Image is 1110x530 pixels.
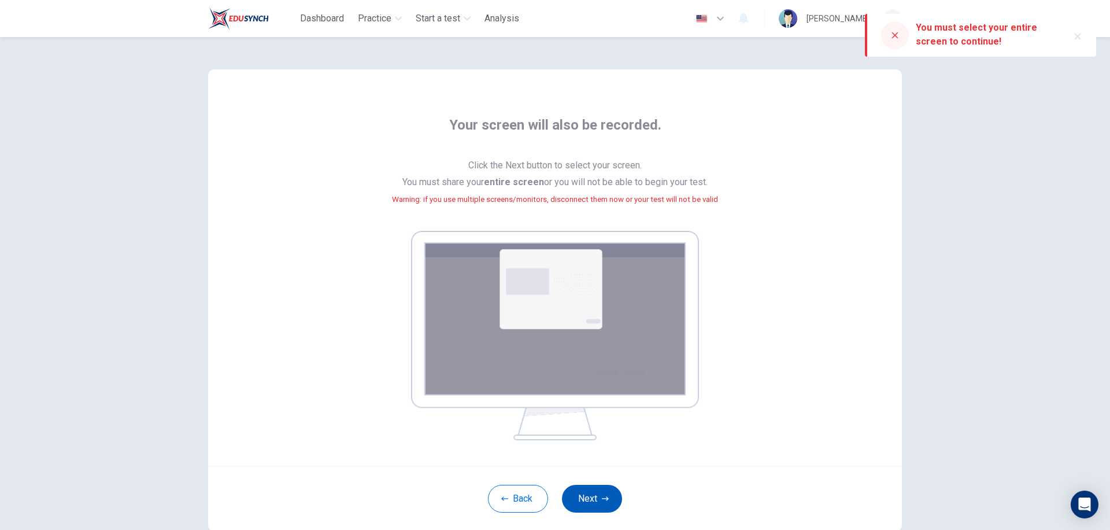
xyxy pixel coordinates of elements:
span: Dashboard [300,12,344,25]
img: Profile picture [779,9,797,28]
img: Train Test logo [208,7,269,30]
small: Warning: if you use multiple screens/monitors, disconnect them now or your test will not be valid [392,195,718,204]
b: entire screen [484,176,544,187]
span: Analysis [484,12,519,25]
div: You must select your entire screen to continue! [916,21,1059,49]
button: Next [562,485,622,513]
span: Click the Next button to select your screen. You must share your or you will not be able to begin... [392,157,718,222]
a: Train Test logo [208,7,295,30]
button: Start a test [411,8,475,29]
button: Analysis [480,8,524,29]
button: Dashboard [295,8,349,29]
div: Open Intercom Messenger [1071,491,1098,518]
span: Your screen will also be recorded. [449,116,661,148]
img: screen share example [411,231,699,440]
button: Back [488,485,548,513]
img: en [694,14,709,23]
span: Practice [358,12,391,25]
div: [PERSON_NAME] [806,12,869,25]
span: Start a test [416,12,460,25]
button: Practice [353,8,406,29]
